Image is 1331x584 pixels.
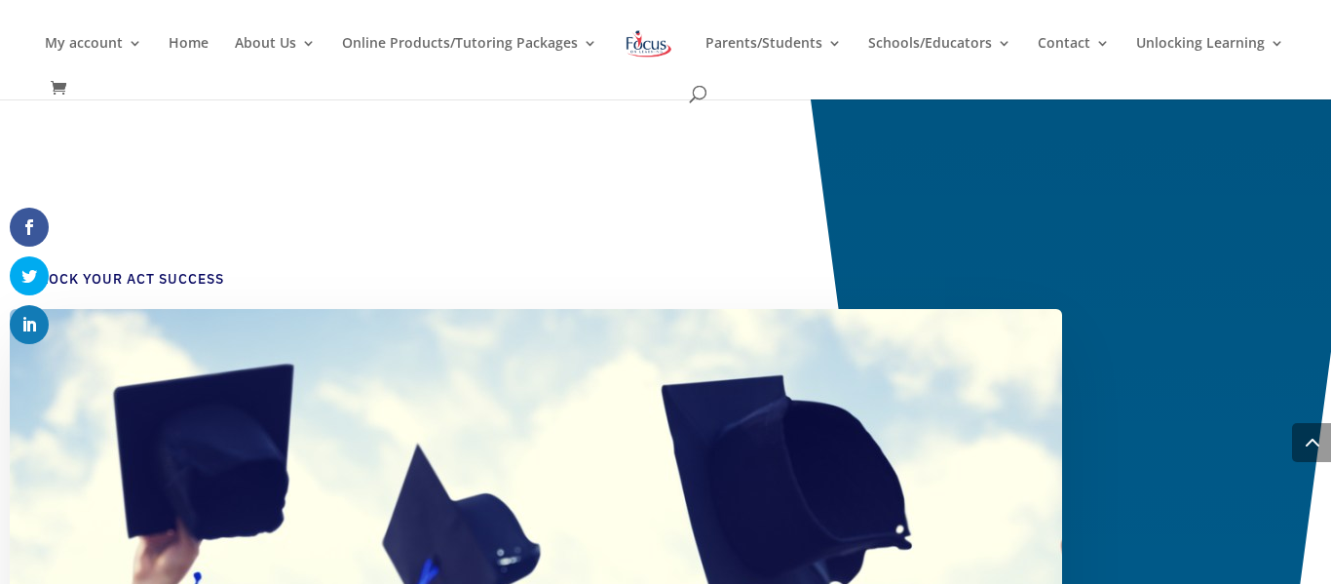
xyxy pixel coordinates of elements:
a: Schools/Educators [868,36,1011,82]
a: My account [45,36,142,82]
a: About Us [235,36,316,82]
a: Contact [1038,36,1110,82]
a: Home [169,36,209,82]
h4: Unlock Your ACT Success [19,270,1033,299]
img: Focus on Learning [624,26,674,61]
a: Parents/Students [705,36,842,82]
a: Unlocking Learning [1136,36,1284,82]
a: Online Products/Tutoring Packages [342,36,597,82]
